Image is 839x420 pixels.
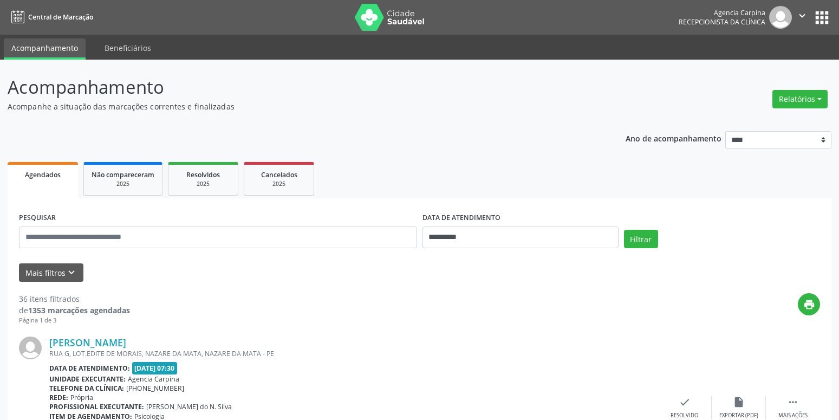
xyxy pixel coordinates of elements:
i:  [787,396,799,408]
div: 36 itens filtrados [19,293,130,305]
i: print [803,299,815,311]
span: Agendados [25,170,61,179]
div: Resolvido [671,412,698,419]
div: RUA G, LOT.EDITE DE MORAIS, NAZARE DA MATA, NAZARE DA MATA - PE [49,349,658,358]
div: 2025 [176,180,230,188]
i:  [796,10,808,22]
span: Central de Marcação [28,12,93,22]
label: DATA DE ATENDIMENTO [422,210,500,227]
p: Acompanhe a situação das marcações correntes e finalizadas [8,101,584,112]
span: [PERSON_NAME] do N. Silva [146,402,232,411]
b: Data de atendimento: [49,364,130,373]
i: check [679,396,691,408]
a: Acompanhamento [4,38,86,60]
span: Própria [70,393,93,402]
button: apps [812,8,831,27]
a: Beneficiários [97,38,159,57]
button: Relatórios [772,90,828,108]
strong: 1353 marcações agendadas [28,305,130,315]
span: Agencia Carpina [128,374,179,384]
b: Profissional executante: [49,402,144,411]
div: de [19,305,130,316]
label: PESQUISAR [19,210,56,227]
b: Rede: [49,393,68,402]
button: Mais filtroskeyboard_arrow_down [19,263,83,282]
img: img [769,6,792,29]
span: Recepcionista da clínica [679,17,765,27]
i: insert_drive_file [733,396,745,408]
p: Ano de acompanhamento [626,131,721,145]
a: [PERSON_NAME] [49,337,126,348]
p: Acompanhamento [8,74,584,101]
div: Mais ações [778,412,808,419]
i: keyboard_arrow_down [66,267,77,279]
span: Não compareceram [92,170,154,179]
b: Telefone da clínica: [49,384,124,393]
div: Página 1 de 3 [19,316,130,325]
button: Filtrar [624,230,658,248]
span: [PHONE_NUMBER] [126,384,184,393]
div: 2025 [252,180,306,188]
button:  [792,6,812,29]
button: print [798,293,820,315]
img: img [19,337,42,359]
div: 2025 [92,180,154,188]
b: Unidade executante: [49,374,126,384]
span: Resolvidos [186,170,220,179]
div: Agencia Carpina [679,8,765,17]
span: [DATE] 07:30 [132,362,178,374]
span: Cancelados [261,170,297,179]
div: Exportar (PDF) [719,412,758,419]
a: Central de Marcação [8,8,93,26]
